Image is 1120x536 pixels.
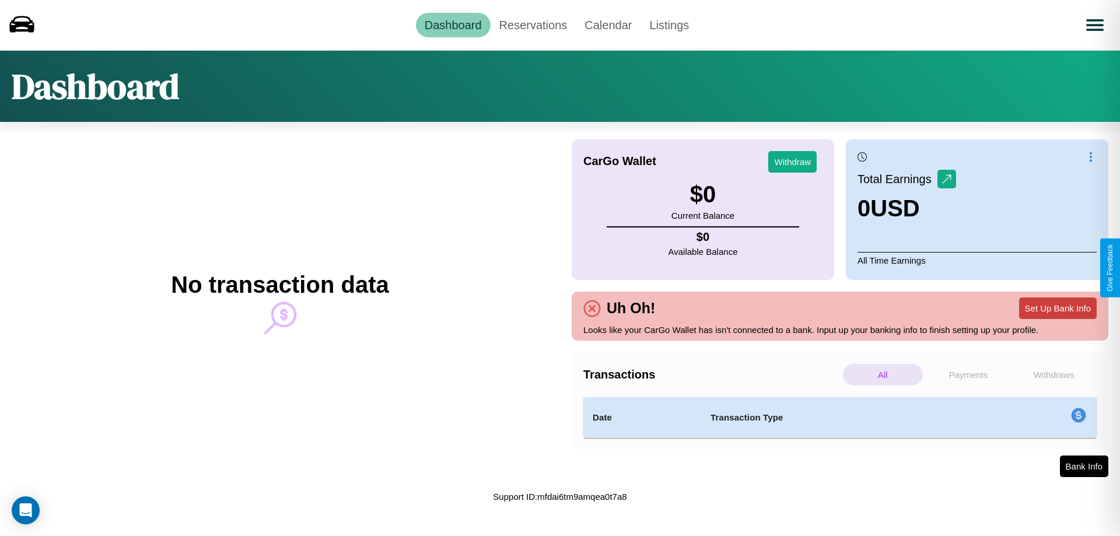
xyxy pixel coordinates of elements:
[843,364,923,386] p: All
[416,13,491,37] a: Dashboard
[668,230,738,244] h4: $ 0
[1019,297,1097,319] button: Set Up Bank Info
[12,496,40,524] div: Open Intercom Messenger
[640,13,698,37] a: Listings
[857,252,1097,268] p: All Time Earnings
[671,208,734,223] p: Current Balance
[171,272,388,298] h2: No transaction data
[857,169,937,190] p: Total Earnings
[1079,9,1111,41] button: Open menu
[576,13,640,37] a: Calendar
[593,411,692,425] h4: Date
[1106,244,1114,292] div: Give Feedback
[491,13,576,37] a: Reservations
[583,368,840,381] h4: Transactions
[768,151,817,173] button: Withdraw
[583,397,1097,438] table: simple table
[1060,456,1108,477] button: Bank Info
[493,489,626,505] p: Support ID: mfdai6tm9amqea0t7a8
[671,181,734,208] h3: $ 0
[668,244,738,260] p: Available Balance
[929,364,1009,386] p: Payments
[583,155,656,168] h4: CarGo Wallet
[1014,364,1094,386] p: Withdraws
[601,300,661,317] h4: Uh Oh!
[710,411,975,425] h4: Transaction Type
[583,322,1097,338] p: Looks like your CarGo Wallet has isn't connected to a bank. Input up your banking info to finish ...
[12,62,179,110] h1: Dashboard
[857,195,956,222] h3: 0 USD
